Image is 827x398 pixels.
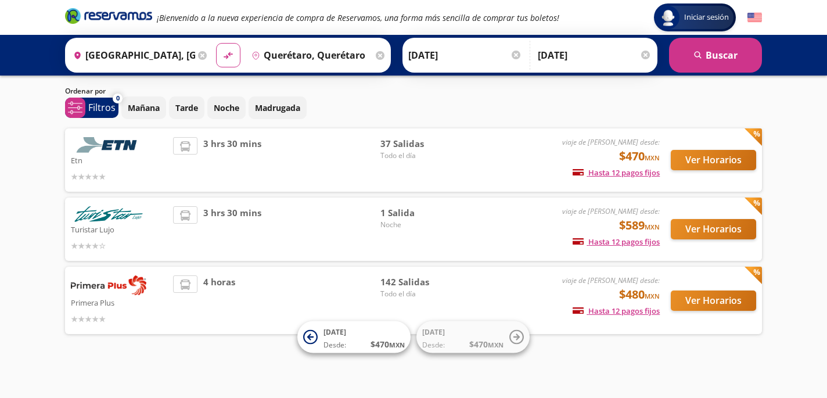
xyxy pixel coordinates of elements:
small: MXN [645,153,660,162]
p: Mañana [128,102,160,114]
p: Tarde [175,102,198,114]
button: Tarde [169,96,204,119]
button: [DATE]Desde:$470MXN [297,321,411,353]
span: Noche [380,220,462,230]
span: Hasta 12 pagos fijos [573,306,660,316]
p: Filtros [88,101,116,114]
span: Todo el día [380,289,462,299]
span: 37 Salidas [380,137,462,150]
img: Turistar Lujo [71,206,146,222]
p: Primera Plus [71,295,167,309]
input: Elegir Fecha [408,41,522,70]
span: Iniciar sesión [679,12,733,23]
span: [DATE] [422,327,445,337]
button: English [747,10,762,25]
input: Opcional [538,41,652,70]
span: Hasta 12 pagos fijos [573,236,660,247]
small: MXN [389,340,405,349]
span: Desde: [323,340,346,350]
span: 3 hrs 30 mins [203,137,261,183]
a: Brand Logo [65,7,152,28]
span: [DATE] [323,327,346,337]
small: MXN [645,223,660,231]
em: ¡Bienvenido a la nueva experiencia de compra de Reservamos, una forma más sencilla de comprar tus... [157,12,559,23]
span: 1 Salida [380,206,462,220]
button: [DATE]Desde:$470MXN [416,321,530,353]
span: 3 hrs 30 mins [203,206,261,252]
button: 0Filtros [65,98,118,118]
span: $470 [619,148,660,165]
button: Mañana [121,96,166,119]
button: Noche [207,96,246,119]
p: Ordenar por [65,86,106,96]
span: Hasta 12 pagos fijos [573,167,660,178]
span: Todo el día [380,150,462,161]
button: Ver Horarios [671,291,756,311]
p: Turistar Lujo [71,222,167,236]
p: Etn [71,153,167,167]
button: Ver Horarios [671,219,756,239]
small: MXN [645,292,660,300]
i: Brand Logo [65,7,152,24]
em: viaje de [PERSON_NAME] desde: [562,206,660,216]
span: $ 470 [371,338,405,350]
small: MXN [488,340,504,349]
em: viaje de [PERSON_NAME] desde: [562,275,660,285]
span: Desde: [422,340,445,350]
input: Buscar Destino [247,41,373,70]
p: Madrugada [255,102,300,114]
span: $589 [619,217,660,234]
span: 0 [116,94,120,103]
p: Noche [214,102,239,114]
button: Madrugada [249,96,307,119]
span: 4 horas [203,275,235,325]
em: viaje de [PERSON_NAME] desde: [562,137,660,147]
button: Buscar [669,38,762,73]
span: 142 Salidas [380,275,462,289]
span: $ 470 [469,338,504,350]
img: Primera Plus [71,275,146,295]
button: Ver Horarios [671,150,756,170]
input: Buscar Origen [69,41,195,70]
img: Etn [71,137,146,153]
span: $480 [619,286,660,303]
